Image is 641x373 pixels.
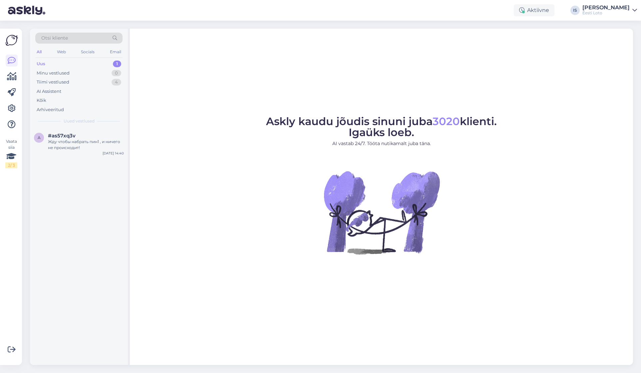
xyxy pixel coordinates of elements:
[48,133,76,139] span: #as57xq3v
[35,48,43,56] div: All
[266,140,497,147] p: AI vastab 24/7. Tööta nutikamalt juba täna.
[109,48,123,56] div: Email
[80,48,96,56] div: Socials
[37,97,46,104] div: Kõik
[582,5,630,10] div: [PERSON_NAME]
[64,118,95,124] span: Uued vestlused
[266,115,497,139] span: Askly kaudu jõudis sinuni juba klienti. Igaüks loeb.
[38,135,41,140] span: a
[433,115,460,128] span: 3020
[5,138,17,168] div: Vaata siia
[41,35,68,42] span: Otsi kliente
[37,61,45,67] div: Uus
[5,34,18,47] img: Askly Logo
[113,61,121,67] div: 1
[112,70,121,77] div: 0
[37,88,61,95] div: AI Assistent
[56,48,67,56] div: Web
[37,106,64,113] div: Arhiveeritud
[37,70,70,77] div: Minu vestlused
[112,79,121,86] div: 4
[582,10,630,16] div: Eesti Loto
[570,6,580,15] div: IS
[103,151,124,156] div: [DATE] 14:40
[582,5,637,16] a: [PERSON_NAME]Eesti Loto
[37,79,69,86] div: Tiimi vestlused
[5,162,17,168] div: 2 / 3
[322,152,442,272] img: No Chat active
[48,139,124,151] div: Жду чтобы набрать пин1 , и ничего не происходит!
[514,4,554,16] div: Aktiivne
